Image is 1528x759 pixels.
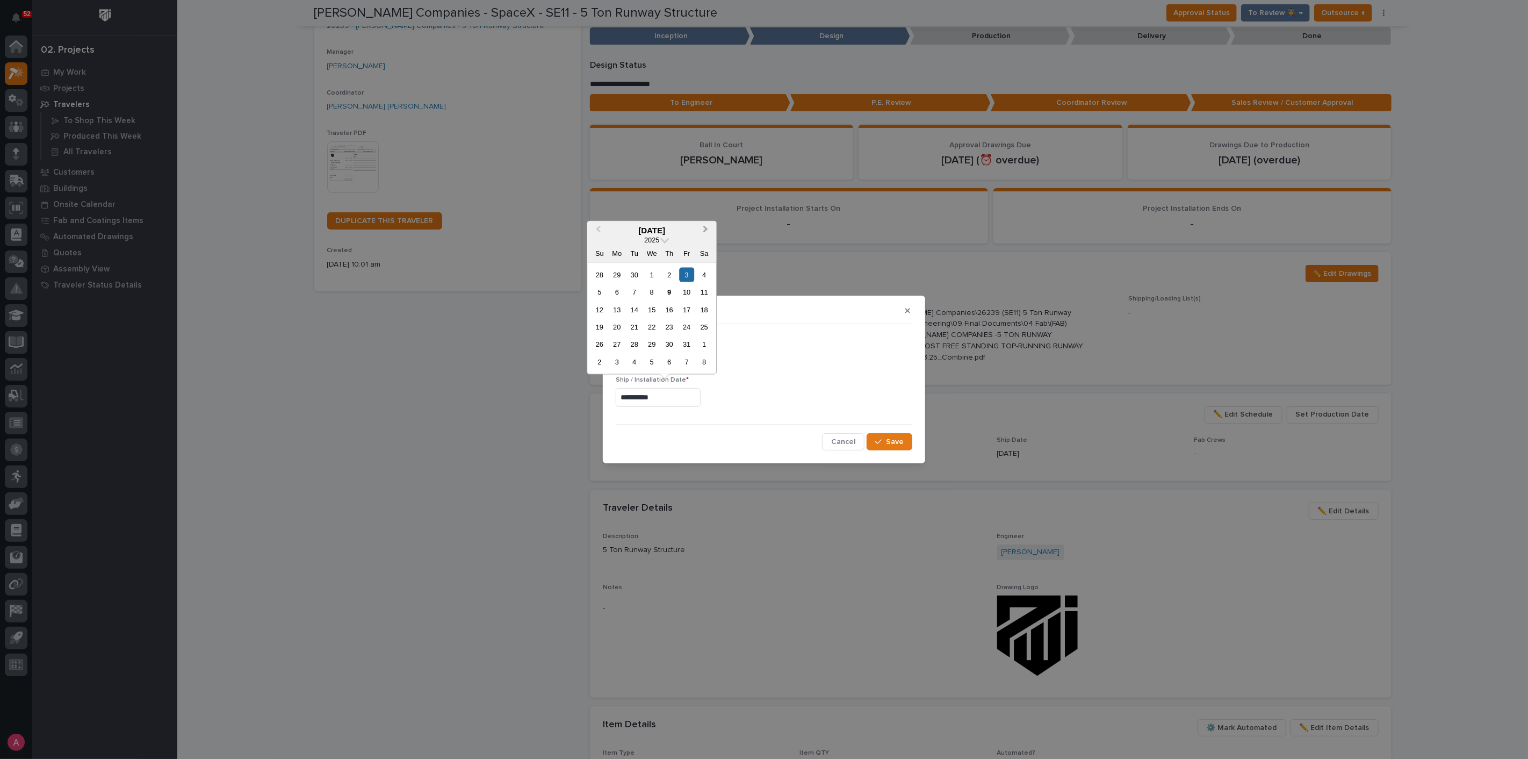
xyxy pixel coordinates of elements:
[697,337,711,352] div: Choose Saturday, November 1st, 2025
[697,285,711,299] div: Choose Saturday, October 11th, 2025
[587,225,716,235] div: [DATE]
[610,355,624,369] div: Choose Monday, November 3rd, 2025
[697,320,711,334] div: Choose Saturday, October 25th, 2025
[627,337,642,352] div: Choose Tuesday, October 28th, 2025
[592,337,607,352] div: Choose Sunday, October 26th, 2025
[610,267,624,282] div: Choose Monday, September 29th, 2025
[680,337,694,352] div: Choose Friday, October 31st, 2025
[662,267,676,282] div: Choose Thursday, October 2nd, 2025
[867,433,912,450] button: Save
[662,337,676,352] div: Choose Thursday, October 30th, 2025
[645,267,659,282] div: Choose Wednesday, October 1st, 2025
[645,320,659,334] div: Choose Wednesday, October 22nd, 2025
[698,222,715,239] button: Next Month
[592,285,607,299] div: Choose Sunday, October 5th, 2025
[680,320,694,334] div: Choose Friday, October 24th, 2025
[610,320,624,334] div: Choose Monday, October 20th, 2025
[680,355,694,369] div: Choose Friday, November 7th, 2025
[680,267,694,282] div: Choose Friday, October 3rd, 2025
[822,433,864,450] button: Cancel
[627,267,642,282] div: Choose Tuesday, September 30th, 2025
[645,355,659,369] div: Choose Wednesday, November 5th, 2025
[680,285,694,299] div: Choose Friday, October 10th, 2025
[610,302,624,317] div: Choose Monday, October 13th, 2025
[592,246,607,260] div: Su
[645,302,659,317] div: Choose Wednesday, October 15th, 2025
[591,266,713,371] div: month 2025-10
[662,285,676,299] div: Choose Thursday, October 9th, 2025
[610,285,624,299] div: Choose Monday, October 6th, 2025
[610,246,624,260] div: Mo
[610,337,624,352] div: Choose Monday, October 27th, 2025
[592,320,607,334] div: Choose Sunday, October 19th, 2025
[680,246,694,260] div: Fr
[680,302,694,317] div: Choose Friday, October 17th, 2025
[697,302,711,317] div: Choose Saturday, October 18th, 2025
[662,320,676,334] div: Choose Thursday, October 23rd, 2025
[645,285,659,299] div: Choose Wednesday, October 8th, 2025
[644,235,659,244] span: 2025
[627,246,642,260] div: Tu
[645,337,659,352] div: Choose Wednesday, October 29th, 2025
[662,246,676,260] div: Th
[627,355,642,369] div: Choose Tuesday, November 4th, 2025
[662,355,676,369] div: Choose Thursday, November 6th, 2025
[831,437,855,447] span: Cancel
[592,302,607,317] div: Choose Sunday, October 12th, 2025
[645,246,659,260] div: We
[662,302,676,317] div: Choose Thursday, October 16th, 2025
[627,302,642,317] div: Choose Tuesday, October 14th, 2025
[592,355,607,369] div: Choose Sunday, November 2nd, 2025
[627,320,642,334] div: Choose Tuesday, October 21st, 2025
[627,285,642,299] div: Choose Tuesday, October 7th, 2025
[697,246,711,260] div: Sa
[588,222,606,239] button: Previous Month
[592,267,607,282] div: Choose Sunday, September 28th, 2025
[697,267,711,282] div: Choose Saturday, October 4th, 2025
[697,355,711,369] div: Choose Saturday, November 8th, 2025
[886,437,904,447] span: Save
